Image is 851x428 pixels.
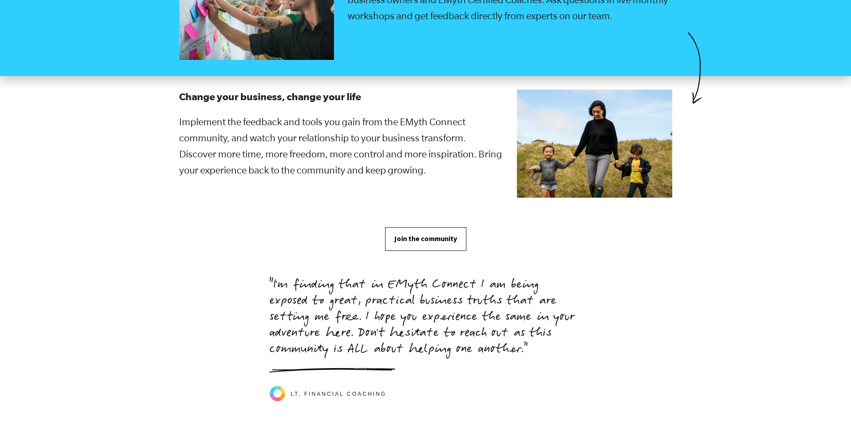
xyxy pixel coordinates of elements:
img: EC_LP_Sales_HOW_Change [517,89,672,198]
span: Join the community [394,234,457,244]
h3: Change your business, change your life [179,89,503,103]
span: LT, Financial Coaching [291,390,387,398]
p: Implement the feedback and tools you gain from the EMyth Connect community, and watch your relati... [179,114,503,178]
span: "I'm finding that in EMyth Connect I am being exposed to great, practical business truths that ar... [269,277,574,359]
img: ses_full_rgb [269,386,285,401]
a: Join the community [385,227,466,250]
iframe: Chat Widget [806,385,851,428]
